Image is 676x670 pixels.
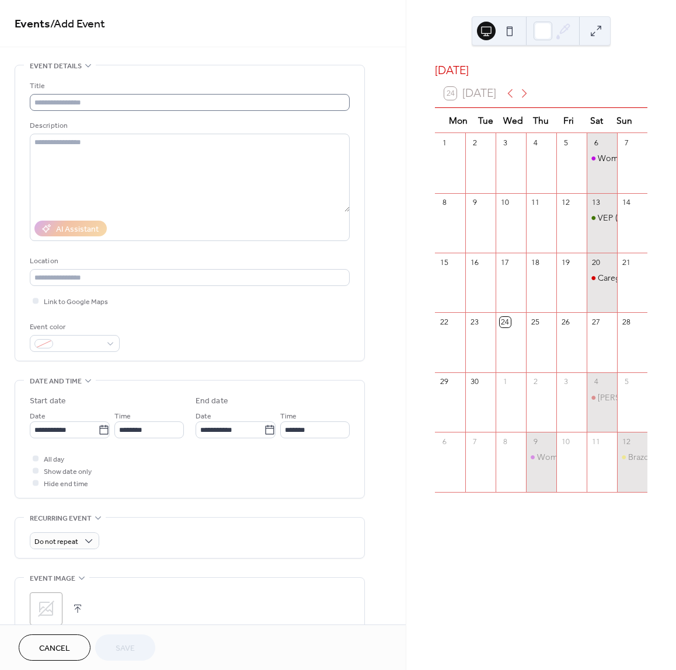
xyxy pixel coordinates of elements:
[30,80,347,92] div: Title
[621,376,632,387] div: 5
[621,257,632,267] div: 21
[30,375,82,388] span: Date and time
[500,108,527,133] div: Wed
[439,197,449,208] div: 8
[469,436,480,446] div: 7
[30,120,347,132] div: Description
[435,62,647,79] div: [DATE]
[587,272,617,284] div: Caregiver / Veteran Spouse Workshops
[500,436,510,446] div: 8
[439,436,449,446] div: 6
[196,395,228,407] div: End date
[469,137,480,148] div: 2
[617,451,647,463] div: Brazos Valley "Day of the Horse" Event in Bryan Texas
[439,257,449,267] div: 15
[469,317,480,327] div: 23
[30,592,62,625] div: ;
[280,410,297,423] span: Time
[555,108,583,133] div: Fri
[500,257,510,267] div: 17
[500,197,510,208] div: 10
[591,317,601,327] div: 27
[560,257,571,267] div: 19
[530,376,541,387] div: 2
[591,197,601,208] div: 13
[19,634,90,661] button: Cancel
[439,317,449,327] div: 22
[472,108,499,133] div: Tue
[44,453,64,466] span: All day
[439,376,449,387] div: 29
[591,436,601,446] div: 11
[114,410,131,423] span: Time
[560,376,571,387] div: 3
[611,108,638,133] div: Sun
[560,137,571,148] div: 5
[621,137,632,148] div: 7
[530,257,541,267] div: 18
[500,317,510,327] div: 24
[15,13,50,36] a: Events
[526,451,556,463] div: Womens Veteran Equine Partnership Program
[527,108,555,133] div: Thu
[39,643,70,655] span: Cancel
[44,296,108,308] span: Link to Google Maps
[621,436,632,446] div: 12
[30,60,82,72] span: Event details
[196,410,211,423] span: Date
[44,466,92,478] span: Show date only
[50,13,105,36] span: / Add Event
[469,197,480,208] div: 9
[587,212,617,224] div: VEP (Veteran Equine Partnership Workshops )
[587,392,617,403] div: Farrin’s Run
[30,410,46,423] span: Date
[591,376,601,387] div: 4
[444,108,472,133] div: Mon
[621,317,632,327] div: 28
[560,317,571,327] div: 26
[30,395,66,407] div: Start date
[621,197,632,208] div: 14
[44,478,88,490] span: Hide end time
[500,376,510,387] div: 1
[439,137,449,148] div: 1
[34,535,78,549] span: Do not repeat
[587,152,617,164] div: Womens Veteran Equine Partnership Program
[530,197,541,208] div: 11
[530,436,541,446] div: 9
[469,376,480,387] div: 30
[591,137,601,148] div: 6
[560,436,571,446] div: 10
[30,573,75,585] span: Event image
[469,257,480,267] div: 16
[530,317,541,327] div: 25
[530,137,541,148] div: 4
[30,512,92,525] span: Recurring event
[560,197,571,208] div: 12
[591,257,601,267] div: 20
[30,255,347,267] div: Location
[583,108,610,133] div: Sat
[30,321,117,333] div: Event color
[500,137,510,148] div: 3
